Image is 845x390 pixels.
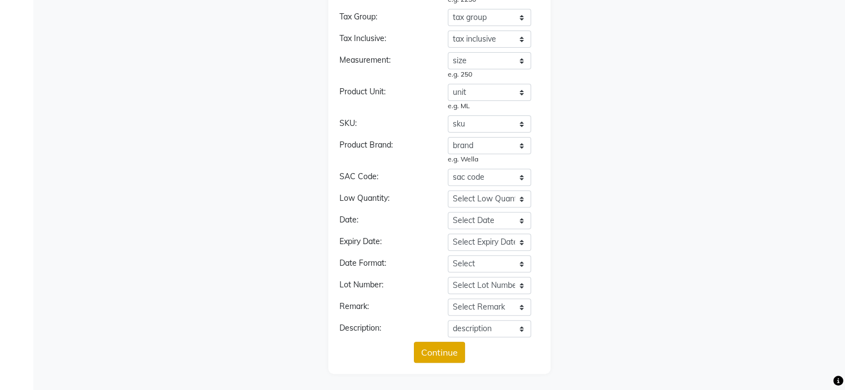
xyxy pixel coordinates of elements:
div: e.g. 250 [448,69,531,79]
div: Low Quantity: [331,193,439,207]
div: Lot Number: [331,279,439,294]
div: e.g. Wella [448,154,531,164]
div: SKU: [331,118,439,133]
div: Expiry Date: [331,236,439,251]
div: Date Format: [331,257,439,272]
div: Tax Inclusive: [331,33,439,48]
div: Date: [331,214,439,229]
div: Remark: [331,301,439,316]
div: Description: [331,322,439,337]
div: Measurement: [331,54,439,79]
div: Product Brand: [331,139,439,164]
div: Product Unit: [331,86,439,111]
div: SAC Code: [331,171,439,186]
button: Continue [414,342,465,363]
div: Tax Group: [331,11,439,26]
div: e.g. ML [448,101,531,111]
